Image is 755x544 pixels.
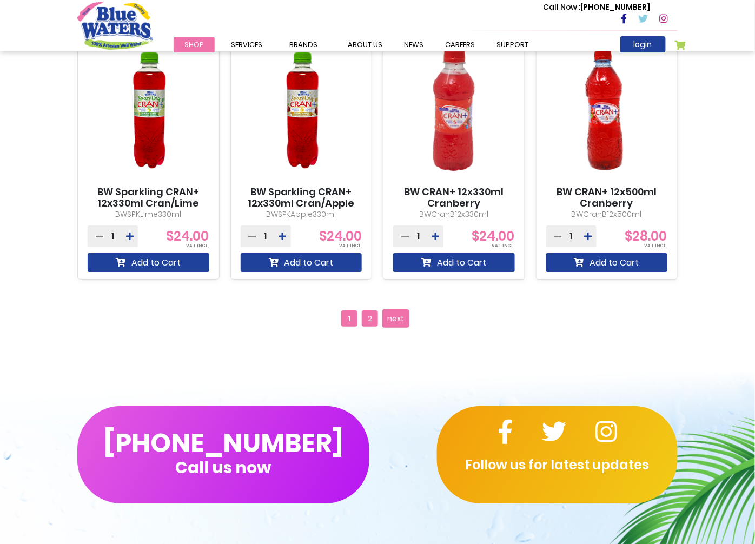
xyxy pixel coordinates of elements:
button: Add to Cart [393,253,515,272]
span: $24.00 [319,227,362,245]
a: News [393,37,434,52]
span: next [388,310,405,327]
a: careers [434,37,486,52]
a: BW CRAN+ 12x330ml Cranberry [393,186,515,209]
button: Add to Cart [546,253,668,272]
p: BWCranB12x330ml [393,209,515,220]
img: BW Sparkling CRAN+ 12x330ml Cran/Apple [241,34,362,186]
button: Add to Cart [241,253,362,272]
a: BW Sparkling CRAN+ 12x330ml Cran/Apple [241,186,362,209]
span: Call Now : [543,2,581,12]
img: BW Sparkling CRAN+ 12x330ml Cran/Lime [88,34,209,186]
img: BW CRAN+ 12x330ml Cranberry [393,34,515,186]
a: BW CRAN+ 12x500ml Cranberry [546,186,668,209]
a: BW Sparkling CRAN+ 12x330ml Cran/Lime [88,186,209,209]
a: next [382,309,409,328]
p: BWSPKLime330ml [88,209,209,220]
img: BW CRAN+ 12x500ml Cranberry [546,34,668,186]
span: Call us now [176,465,271,470]
p: BWCranB12x500ml [546,209,668,220]
span: Services [231,39,262,50]
a: store logo [77,2,153,49]
a: 2 [362,310,378,327]
span: 1 [341,310,357,327]
button: Add to Cart [88,253,209,272]
span: $28.00 [625,227,667,245]
span: $24.00 [167,227,209,245]
span: Brands [289,39,317,50]
p: [PHONE_NUMBER] [543,2,651,13]
span: Shop [184,39,204,50]
a: support [486,37,539,52]
a: login [620,36,666,52]
a: about us [337,37,393,52]
span: $24.00 [472,227,515,245]
button: [PHONE_NUMBER]Call us now [77,406,369,503]
p: BWSPKApple330ml [241,209,362,220]
p: Follow us for latest updates [437,455,678,475]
